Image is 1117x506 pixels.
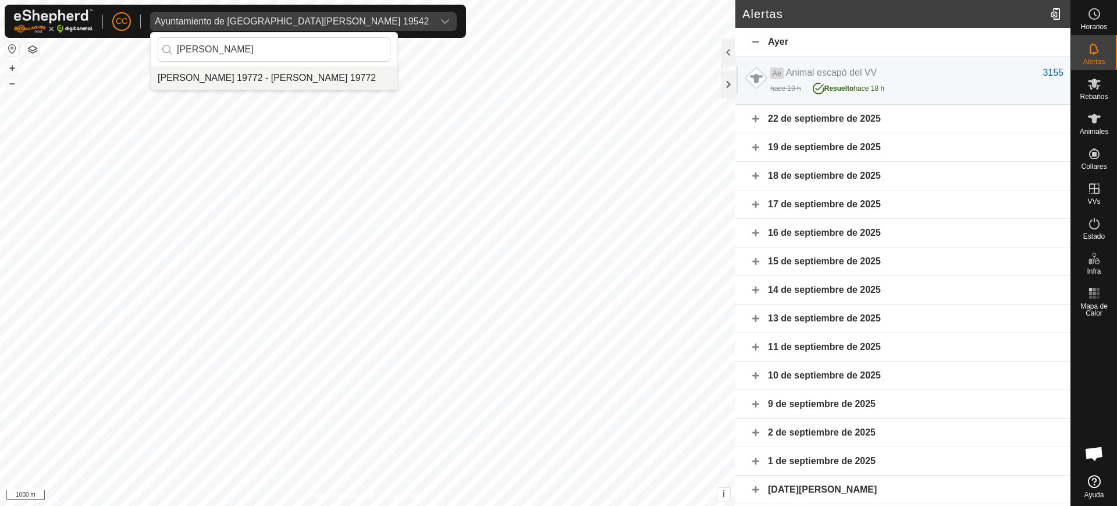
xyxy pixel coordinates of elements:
[735,247,1070,276] div: 15 de septiembre de 2025
[1071,470,1117,503] a: Ayuda
[770,68,784,79] span: Ae
[1074,303,1114,317] span: Mapa de Calor
[824,84,854,93] span: Resuelto
[735,133,1070,162] div: 19 de septiembre de 2025
[1080,93,1108,100] span: Rebaños
[735,105,1070,133] div: 22 de septiembre de 2025
[786,68,877,77] span: Animal escapó del VV
[735,333,1070,362] div: 11 de septiembre de 2025
[151,66,397,90] li: Abel Lopez Crespo 19772
[14,9,93,33] img: Logo Gallagher
[1087,268,1101,275] span: Infra
[723,489,725,499] span: i
[433,12,457,31] div: dropdown trigger
[1084,491,1104,498] span: Ayuda
[735,447,1070,476] div: 1 de septiembre de 2025
[1077,436,1112,471] div: Chat abierto
[5,76,19,90] button: –
[1081,163,1107,170] span: Collares
[735,419,1070,447] div: 2 de septiembre de 2025
[389,491,428,501] a: Contáctenos
[735,305,1070,333] div: 13 de septiembre de 2025
[1080,128,1108,135] span: Animales
[735,190,1070,219] div: 17 de septiembre de 2025
[5,61,19,75] button: +
[735,362,1070,390] div: 10 de septiembre de 2025
[735,276,1070,305] div: 14 de septiembre de 2025
[1083,233,1105,240] span: Estado
[26,43,40,56] button: Capas del Mapa
[308,491,375,501] a: Política de Privacidad
[742,7,1045,21] h2: Alertas
[735,219,1070,247] div: 16 de septiembre de 2025
[158,71,376,85] div: [PERSON_NAME] 19772 - [PERSON_NAME] 19772
[151,66,397,90] ul: Option List
[735,390,1070,419] div: 9 de septiembre de 2025
[158,37,390,62] input: Buscar por región, país, empresa o propiedad
[116,15,127,27] span: CC
[717,488,730,501] button: i
[1081,23,1107,30] span: Horarios
[5,42,19,56] button: Restablecer Mapa
[150,12,433,31] span: Ayuntamiento de Almaraz de Duero 19542
[735,162,1070,190] div: 18 de septiembre de 2025
[735,476,1070,504] div: [DATE][PERSON_NAME]
[155,17,429,26] div: Ayuntamiento de [GEOGRAPHIC_DATA][PERSON_NAME] 19542
[1043,66,1063,80] div: 3155
[1087,198,1100,205] span: VVs
[813,80,884,94] div: hace 18 h
[735,28,1070,56] div: Ayer
[770,83,801,94] div: hace 19 h
[1083,58,1105,65] span: Alertas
